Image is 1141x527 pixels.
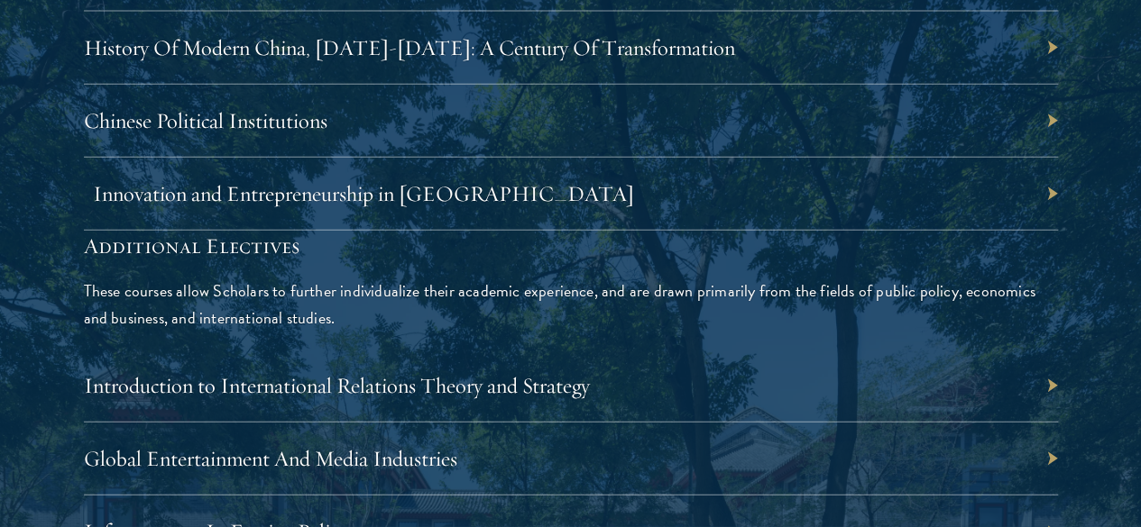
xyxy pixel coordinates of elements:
p: These courses allow Scholars to further individualize their academic experience, and are drawn pr... [84,277,1058,332]
a: Global Entertainment And Media Industries [84,445,457,472]
a: Innovation and Entrepreneurship in [GEOGRAPHIC_DATA] [93,180,634,207]
a: History Of Modern China, [DATE]-[DATE]: A Century Of Transformation [84,34,735,61]
a: Chinese Political Institutions [84,107,327,134]
h5: Additional Electives [84,231,1058,261]
a: Introduction to International Relations Theory and Strategy [84,372,590,399]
